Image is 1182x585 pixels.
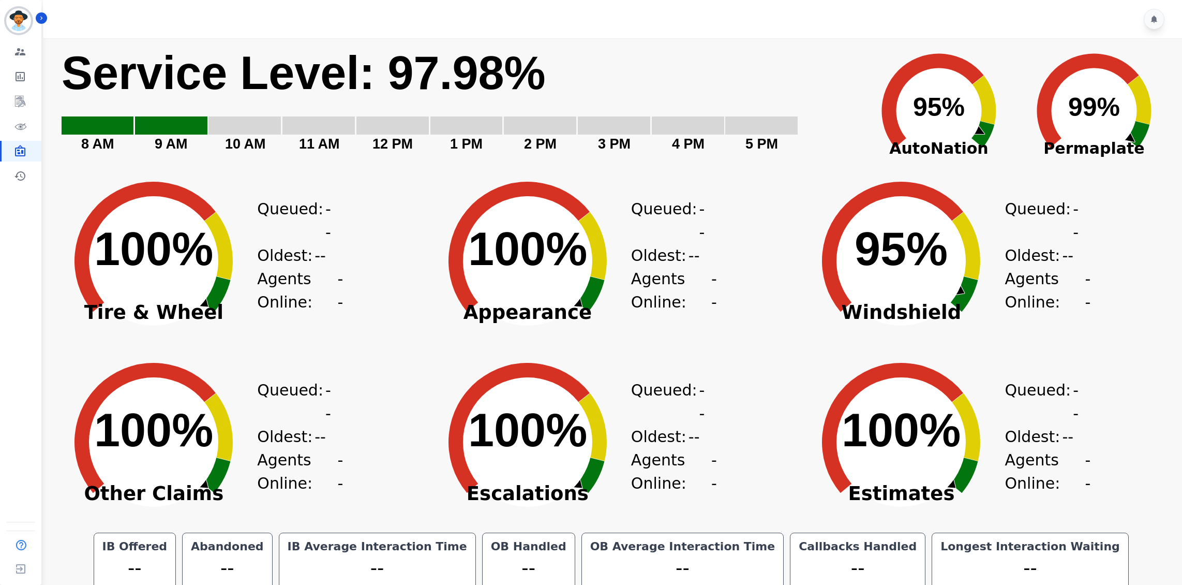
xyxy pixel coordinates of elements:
text: 8 AM [81,136,114,152]
div: Agents Online: [257,448,345,495]
div: Callbacks Handled [797,539,919,554]
span: -- [315,425,326,448]
span: -- [325,197,335,244]
text: 100% [468,404,587,456]
div: Queued: [1005,378,1082,425]
div: Oldest: [1005,425,1082,448]
div: Queued: [1005,197,1082,244]
span: AutoNation [861,137,1016,160]
div: Queued: [257,378,335,425]
span: -- [1062,425,1073,448]
text: 100% [842,404,961,456]
div: Oldest: [257,425,335,448]
span: -- [337,448,345,495]
span: Appearance [424,308,631,318]
div: Agents Online: [631,448,719,495]
text: 3 PM [598,136,631,152]
span: -- [315,244,326,267]
div: Agents Online: [631,267,719,314]
div: Agents Online: [1005,448,1093,495]
span: Windshield [798,308,1005,318]
text: 95% [855,223,948,275]
div: Longest Interaction Waiting [938,539,1122,554]
span: -- [1073,197,1082,244]
span: -- [1062,244,1073,267]
text: 9 AM [155,136,188,152]
svg: Service Level: 0% [61,45,859,162]
text: 5 PM [745,136,778,152]
div: Oldest: [631,425,709,448]
text: 95% [913,93,965,122]
span: -- [689,244,700,267]
div: -- [286,554,469,583]
div: IB Average Interaction Time [286,539,469,554]
text: 11 AM [299,136,340,152]
span: -- [711,267,719,314]
span: -- [699,378,709,425]
div: Oldest: [631,244,709,267]
text: 99% [1068,93,1120,122]
div: -- [489,554,568,583]
span: -- [689,425,700,448]
span: -- [1085,267,1093,314]
div: Queued: [631,197,709,244]
div: Oldest: [257,244,335,267]
span: -- [337,267,345,314]
div: -- [100,554,170,583]
div: OB Handled [489,539,568,554]
span: Other Claims [50,489,257,499]
text: 4 PM [672,136,705,152]
img: Bordered avatar [6,8,31,33]
text: 100% [468,223,587,275]
text: 100% [94,223,213,275]
span: Escalations [424,489,631,499]
div: Queued: [257,197,335,244]
div: Queued: [631,378,709,425]
div: Agents Online: [1005,267,1093,314]
span: -- [699,197,709,244]
div: -- [189,554,265,583]
div: -- [588,554,777,583]
text: 12 PM [372,136,413,152]
span: -- [1085,448,1093,495]
div: -- [797,554,919,583]
span: Tire & Wheel [50,308,257,318]
span: -- [711,448,719,495]
text: 2 PM [524,136,557,152]
div: Oldest: [1005,244,1082,267]
div: -- [938,554,1122,583]
span: -- [325,378,335,425]
div: Abandoned [189,539,265,554]
span: Permaplate [1016,137,1172,160]
div: OB Average Interaction Time [588,539,777,554]
text: 10 AM [225,136,266,152]
span: -- [1073,378,1082,425]
div: IB Offered [100,539,170,554]
div: Agents Online: [257,267,345,314]
text: Service Level: 97.98% [62,47,546,99]
span: Estimates [798,489,1005,499]
text: 1 PM [450,136,483,152]
text: 100% [94,404,213,456]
